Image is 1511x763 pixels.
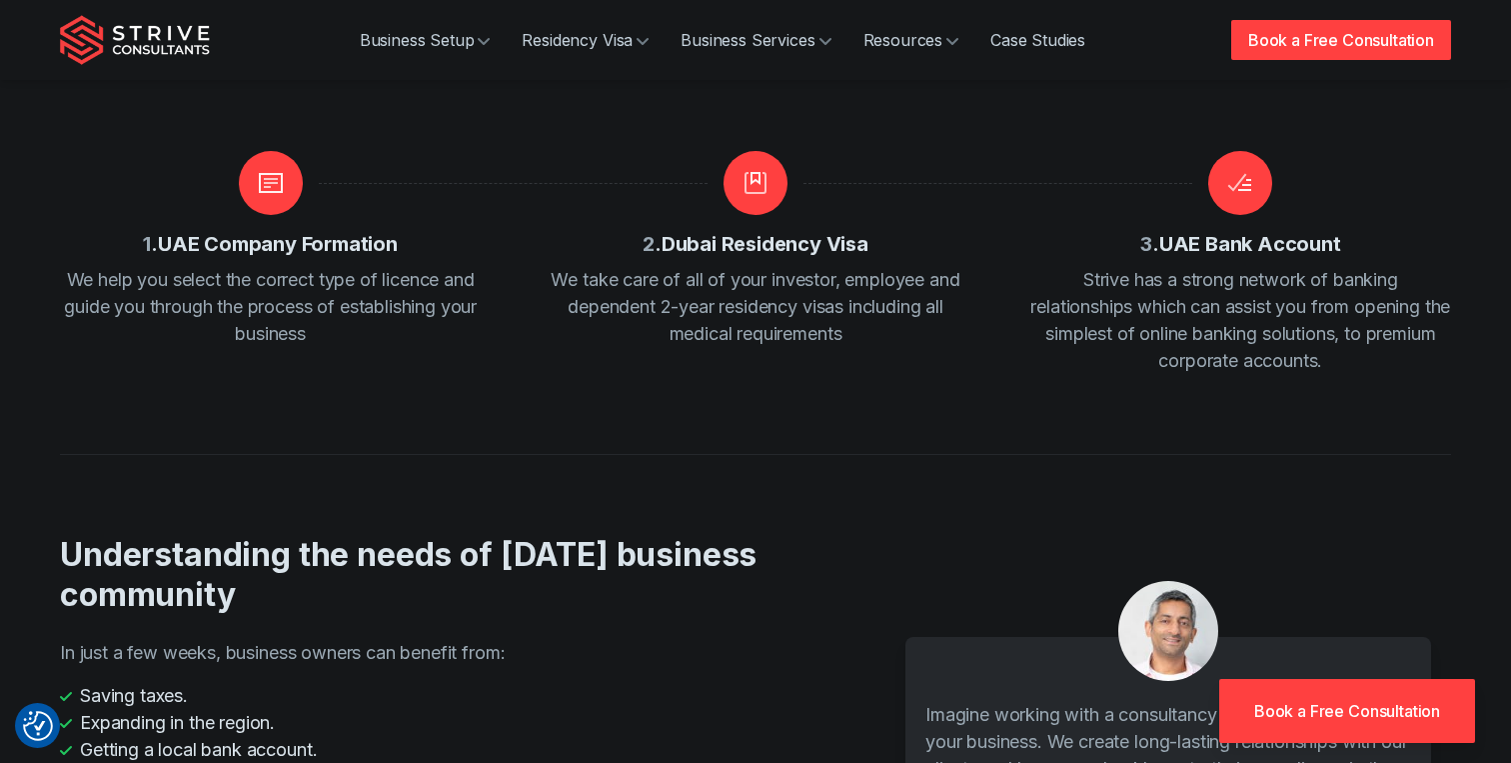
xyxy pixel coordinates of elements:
p: We take care of all of your investor, employee and dependent 2-year residency visas including all... [545,266,965,347]
img: Pali Banwait, CEO, Strive Consultants, Dubai, UAE [1118,581,1218,681]
p: Strive has a strong network of banking relationships which can assist you from opening the simple... [1030,266,1451,374]
a: Business Setup [344,20,507,60]
span: 2 [643,232,655,256]
h3: . UAE Company Formation [143,231,397,259]
p: In just a few weeks, business owners can benefit from: [60,639,797,666]
span: 1 [143,232,151,256]
a: Resources [847,20,975,60]
a: Book a Free Consultation [1231,20,1451,60]
img: Revisit consent button [23,711,53,741]
a: Business Services [665,20,846,60]
h4: . UAE Bank Account [1140,231,1340,259]
a: Book a Free Consultation [1219,679,1475,743]
li: Expanding in the region. [60,709,797,736]
a: Case Studies [974,20,1101,60]
li: Saving taxes. [60,682,797,709]
h2: Understanding the needs of [DATE] business community [60,535,797,615]
button: Consent Preferences [23,711,53,741]
a: Residency Visa [506,20,665,60]
span: 3 [1140,232,1152,256]
li: Getting a local bank account. [60,736,797,763]
h4: . Dubai Residency Visa [643,231,868,259]
p: We help you select the correct type of licence and guide you through the process of establishing ... [60,266,481,347]
img: Strive Consultants [60,15,210,65]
